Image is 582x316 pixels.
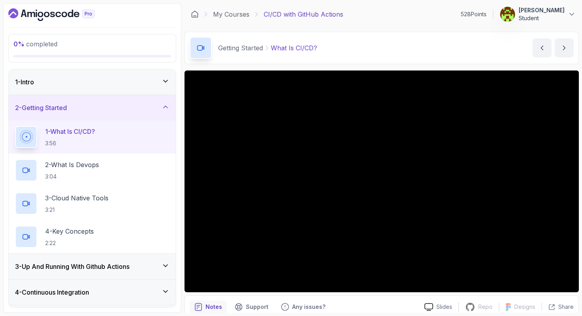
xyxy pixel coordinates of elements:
p: What Is CI/CD? [271,43,317,53]
p: 1 - What Is CI/CD? [45,127,95,136]
button: 2-Getting Started [9,95,176,120]
button: Share [542,303,574,311]
button: next content [555,38,574,57]
p: Support [246,303,268,311]
p: Notes [205,303,222,311]
button: 3-Cloud Native Tools3:21 [15,192,169,215]
p: 2 - What Is Devops [45,160,99,169]
button: 1-What Is CI/CD?3:56 [15,126,169,148]
button: user profile image[PERSON_NAME]Student [500,6,576,22]
h3: 3 - Up And Running With Github Actions [15,262,129,271]
button: previous content [533,38,552,57]
button: 4-Key Concepts2:22 [15,226,169,248]
p: 3:21 [45,206,108,214]
p: CI/CD with GitHub Actions [264,10,343,19]
p: 3:56 [45,139,95,147]
p: 3 - Cloud Native Tools [45,193,108,203]
button: 4-Continuous Integration [9,280,176,305]
span: completed [13,40,57,48]
iframe: 1 - What is CI CD [184,70,579,292]
button: 1-Intro [9,69,176,95]
h3: 2 - Getting Started [15,103,67,112]
img: user profile image [500,7,515,22]
p: Designs [514,303,535,311]
p: Getting Started [218,43,263,53]
p: Student [519,14,565,22]
p: 528 Points [461,10,487,18]
a: Dashboard [8,8,113,21]
p: Any issues? [292,303,325,311]
button: 3-Up And Running With Github Actions [9,254,176,279]
h3: 4 - Continuous Integration [15,287,89,297]
a: Dashboard [191,10,199,18]
a: Slides [418,303,458,311]
h3: 1 - Intro [15,77,34,87]
button: notes button [190,301,227,313]
p: 3:04 [45,173,99,181]
p: 2:22 [45,239,94,247]
p: [PERSON_NAME] [519,6,565,14]
p: Repo [478,303,493,311]
button: 2-What Is Devops3:04 [15,159,169,181]
button: Feedback button [276,301,330,313]
a: My Courses [213,10,249,19]
p: 4 - Key Concepts [45,227,94,236]
button: Support button [230,301,273,313]
p: Slides [436,303,452,311]
span: 0 % [13,40,25,48]
p: Share [558,303,574,311]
